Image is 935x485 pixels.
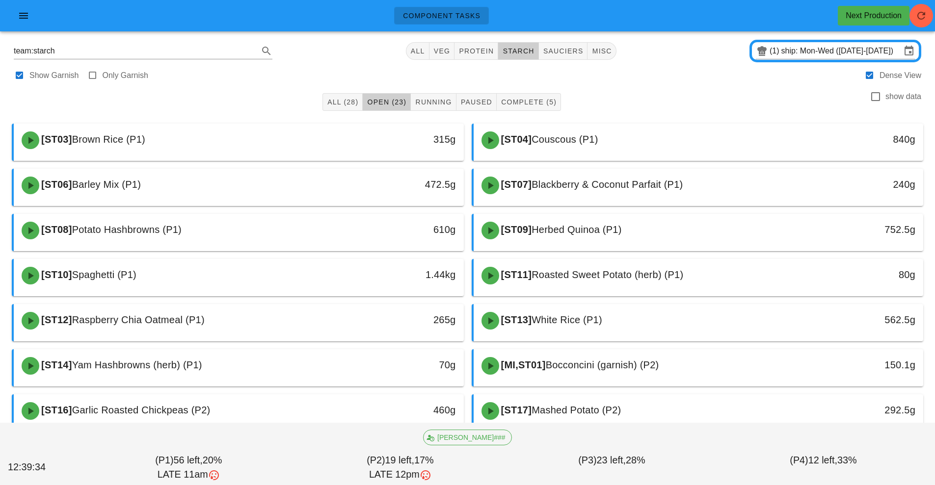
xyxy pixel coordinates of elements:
[880,71,921,80] label: Dense View
[816,267,915,282] div: 80g
[103,71,148,80] label: Only Garnish
[39,179,72,190] span: [ST06]
[429,430,506,445] span: [PERSON_NAME]###
[39,269,72,280] span: [ST10]
[588,42,616,60] button: misc
[385,455,414,465] span: 19 left,
[410,47,425,55] span: All
[506,451,718,484] div: (P3) 28%
[39,359,72,370] span: [ST14]
[499,359,546,370] span: [MI,ST01]
[39,134,72,145] span: [ST03]
[499,134,532,145] span: [ST04]
[322,93,363,111] button: All (28)
[394,7,489,25] a: Component Tasks
[72,269,136,280] span: Spaghetti (P1)
[597,455,626,465] span: 23 left,
[72,405,211,415] span: Garlic Roasted Chickpeas (P2)
[532,405,621,415] span: Mashed Potato (P2)
[543,47,584,55] span: sauciers
[770,46,781,56] div: (1)
[502,47,534,55] span: starch
[532,179,683,190] span: Blackberry & Coconut Parfait (P1)
[356,177,455,192] div: 472.5g
[718,451,929,484] div: (P4) 33%
[456,93,497,111] button: Paused
[433,47,451,55] span: veg
[296,467,504,482] div: LATE 12pm
[499,179,532,190] span: [ST07]
[539,42,588,60] button: sauciers
[816,402,915,418] div: 292.5g
[816,222,915,237] div: 752.5g
[29,71,79,80] label: Show Garnish
[816,357,915,373] div: 150.1g
[6,458,83,477] div: 12:39:34
[591,47,612,55] span: misc
[885,92,921,102] label: show data
[356,357,455,373] div: 70g
[816,131,915,147] div: 840g
[499,224,532,235] span: [ST09]
[39,314,72,325] span: [ST12]
[402,12,481,20] span: Component Tasks
[356,312,455,328] div: 265g
[546,359,659,370] span: Bocconcini (garnish) (P2)
[356,267,455,282] div: 1.44kg
[72,314,205,325] span: Raspberry Chia Oatmeal (P1)
[363,93,411,111] button: Open (23)
[173,455,202,465] span: 56 left,
[429,42,455,60] button: veg
[39,224,72,235] span: [ST08]
[356,131,455,147] div: 315g
[72,179,141,190] span: Barley Mix (P1)
[499,314,532,325] span: [ST13]
[83,451,294,484] div: (P1) 20%
[72,134,145,145] span: Brown Rice (P1)
[327,98,358,106] span: All (28)
[808,455,837,465] span: 12 left,
[816,177,915,192] div: 240g
[39,405,72,415] span: [ST16]
[499,405,532,415] span: [ST17]
[415,98,452,106] span: Running
[294,451,506,484] div: (P2) 17%
[72,224,182,235] span: Potato Hashbrowns (P1)
[411,93,456,111] button: Running
[499,269,532,280] span: [ST11]
[460,98,492,106] span: Paused
[532,134,598,145] span: Couscous (P1)
[406,42,429,60] button: All
[532,224,621,235] span: Herbed Quinoa (P1)
[85,467,293,482] div: LATE 11am
[532,269,683,280] span: Roasted Sweet Potato (herb) (P1)
[367,98,406,106] span: Open (23)
[816,312,915,328] div: 562.5g
[498,42,538,60] button: starch
[458,47,494,55] span: protein
[497,93,561,111] button: Complete (5)
[846,10,902,22] div: Next Production
[356,222,455,237] div: 610g
[454,42,498,60] button: protein
[72,359,202,370] span: Yam Hashbrowns (herb) (P1)
[356,402,455,418] div: 460g
[501,98,557,106] span: Complete (5)
[532,314,602,325] span: White Rice (P1)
